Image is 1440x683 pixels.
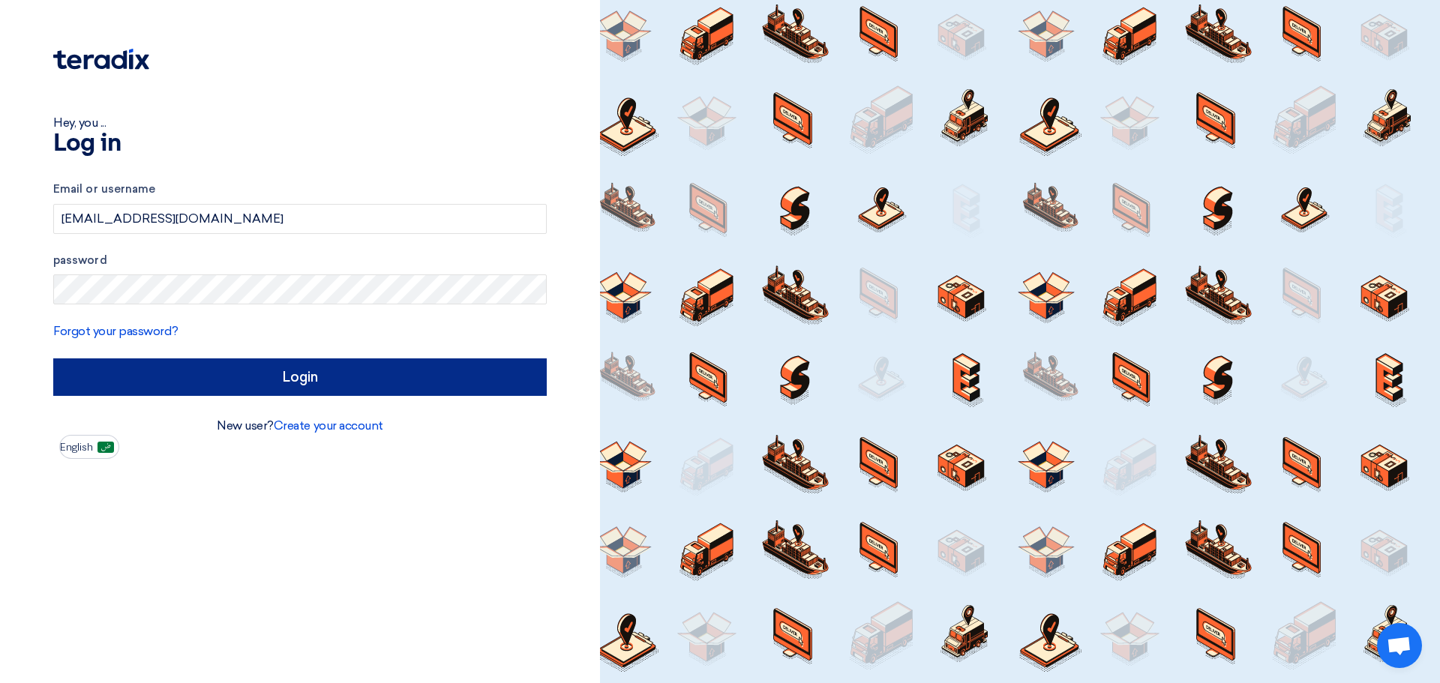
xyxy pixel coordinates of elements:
a: Forgot your password? [53,324,178,338]
button: English [59,435,119,459]
input: Login [53,358,547,396]
font: New user? [217,418,274,433]
a: Create your account [274,418,383,433]
img: ar-AR.png [97,442,114,453]
font: Hey, you ... [53,115,106,130]
div: Open chat [1377,623,1422,668]
img: Teradix logo [53,49,149,70]
font: English [60,441,93,454]
font: Log in [53,132,121,156]
font: password [53,253,107,267]
font: Email or username [53,182,155,196]
input: Enter your work email or username... [53,204,547,234]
